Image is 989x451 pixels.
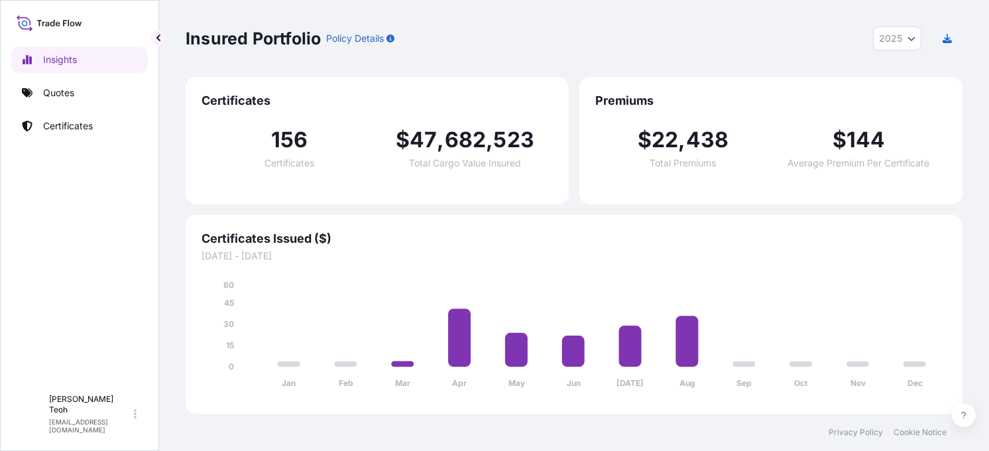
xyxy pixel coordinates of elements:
[223,280,234,290] tspan: 60
[11,113,148,139] a: Certificates
[264,159,314,168] span: Certificates
[678,129,685,151] span: ,
[271,129,308,151] span: 156
[202,93,553,109] span: Certificates
[11,80,148,106] a: Quotes
[229,361,234,371] tspan: 0
[508,378,526,388] tspan: May
[638,129,652,151] span: $
[223,319,234,329] tspan: 30
[224,298,234,308] tspan: 45
[616,378,644,388] tspan: [DATE]
[788,159,930,168] span: Average Premium Per Certificate
[452,378,467,388] tspan: Apr
[226,340,234,350] tspan: 15
[11,46,148,73] a: Insights
[850,378,866,388] tspan: Nov
[907,378,923,388] tspan: Dec
[396,129,410,151] span: $
[186,28,321,49] p: Insured Portfolio
[595,93,947,109] span: Premiums
[736,378,752,388] tspan: Sep
[686,129,729,151] span: 438
[282,378,296,388] tspan: Jan
[43,119,93,133] p: Certificates
[486,129,493,151] span: ,
[409,159,521,168] span: Total Cargo Value Insured
[894,427,947,438] a: Cookie Notice
[445,129,487,151] span: 682
[43,53,77,66] p: Insights
[49,418,131,434] p: [EMAIL_ADDRESS][DOMAIN_NAME]
[339,378,353,388] tspan: Feb
[879,32,902,45] span: 2025
[437,129,444,151] span: ,
[202,249,947,263] span: [DATE] - [DATE]
[794,378,808,388] tspan: Oct
[567,378,581,388] tspan: Jun
[49,394,131,415] p: [PERSON_NAME] Teoh
[650,159,717,168] span: Total Premiums
[846,129,886,151] span: 144
[43,86,74,99] p: Quotes
[652,129,678,151] span: 22
[679,378,695,388] tspan: Aug
[202,231,947,247] span: Certificates Issued ($)
[326,32,384,45] p: Policy Details
[27,407,35,420] span: D
[833,129,846,151] span: $
[494,129,535,151] span: 523
[395,378,410,388] tspan: Mar
[829,427,883,438] a: Privacy Policy
[410,129,437,151] span: 47
[873,27,921,50] button: Year Selector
